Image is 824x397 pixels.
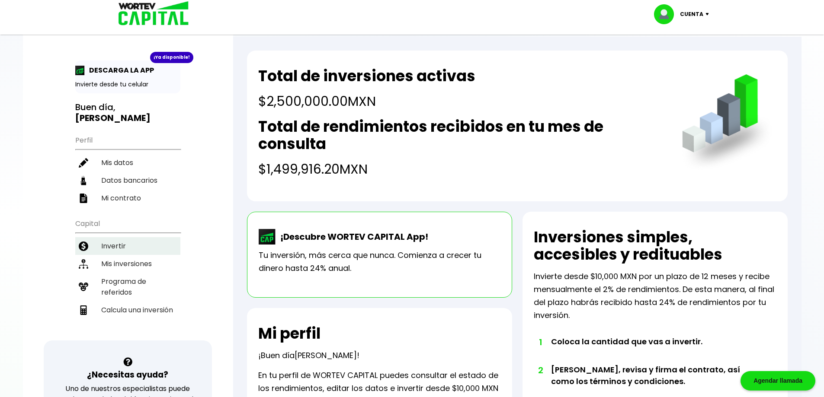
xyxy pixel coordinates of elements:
[259,249,500,275] p: Tu inversión, más cerca que nunca. Comienza a crecer tu dinero hasta 24% anual.
[75,102,180,124] h3: Buen día,
[276,230,428,243] p: ¡Descubre WORTEV CAPITAL App!
[75,214,180,340] ul: Capital
[79,305,88,315] img: calculadora-icon.17d418c4.svg
[75,80,180,89] p: Invierte desde tu celular
[678,74,776,172] img: grafica.516fef24.png
[258,92,475,111] h4: $2,500,000.00 MXN
[258,67,475,85] h2: Total de inversiones activas
[79,176,88,185] img: datos-icon.10cf9172.svg
[258,118,664,152] h2: Total de rendimientos recibidos en tu mes de consulta
[534,270,776,322] p: Invierte desde $10,000 MXN por un plazo de 12 meses y recibe mensualmente el 2% de rendimientos. ...
[75,255,180,273] a: Mis inversiones
[75,189,180,207] a: Mi contrato
[75,273,180,301] a: Programa de referidos
[654,4,680,24] img: profile-image
[75,154,180,172] a: Mis datos
[75,301,180,319] a: Calcula una inversión
[538,364,542,377] span: 2
[79,241,88,251] img: invertir-icon.b3b967d7.svg
[75,112,151,124] b: [PERSON_NAME]
[295,350,357,361] span: [PERSON_NAME]
[75,66,85,75] img: app-icon
[680,8,703,21] p: Cuenta
[538,336,542,349] span: 1
[79,158,88,168] img: editar-icon.952d3147.svg
[79,194,88,203] img: contrato-icon.f2db500c.svg
[258,159,664,179] h4: $1,499,916.20 MXN
[75,237,180,255] a: Invertir
[79,282,88,292] img: recomiendanos-icon.9b8e9327.svg
[551,336,752,364] li: Coloca la cantidad que vas a invertir.
[79,259,88,269] img: inversiones-icon.6695dc30.svg
[741,371,815,391] div: Agendar llamada
[75,130,180,207] ul: Perfil
[534,229,776,263] h2: Inversiones simples, accesibles y redituables
[258,325,321,342] h2: Mi perfil
[703,13,715,16] img: icon-down
[259,229,276,245] img: wortev-capital-app-icon
[87,368,168,381] h3: ¿Necesitas ayuda?
[150,52,193,63] div: ¡Ya disponible!
[85,65,154,76] p: DESCARGA LA APP
[75,172,180,189] a: Datos bancarios
[258,349,359,362] p: ¡Buen día !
